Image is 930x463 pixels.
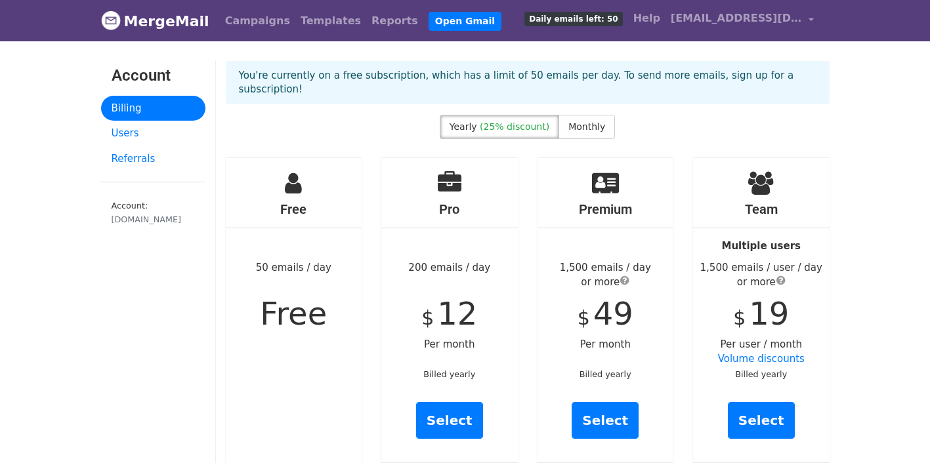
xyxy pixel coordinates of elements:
[718,353,805,365] a: Volume discounts
[101,10,121,30] img: MergeMail logo
[538,260,674,290] div: 1,500 emails / day or more
[666,5,819,36] a: [EMAIL_ADDRESS][DOMAIN_NAME]
[112,213,195,226] div: [DOMAIN_NAME]
[101,121,205,146] a: Users
[437,295,477,332] span: 12
[381,201,518,217] h4: Pro
[628,5,666,31] a: Help
[429,12,501,31] a: Open Gmail
[749,295,789,332] span: 19
[733,306,746,329] span: $
[538,158,674,462] div: Per month
[101,96,205,121] a: Billing
[381,158,518,462] div: 200 emails / day Per month
[519,5,627,31] a: Daily emails left: 50
[480,121,549,132] span: (25% discount)
[693,158,830,462] div: Per user / month
[112,66,195,85] h3: Account
[423,369,475,379] small: Billed yearly
[450,121,477,132] span: Yearly
[220,8,295,34] a: Campaigns
[101,7,209,35] a: MergeMail
[260,295,327,332] span: Free
[101,146,205,172] a: Referrals
[538,201,674,217] h4: Premium
[416,402,483,439] a: Select
[580,369,631,379] small: Billed yearly
[421,306,434,329] span: $
[722,240,801,252] strong: Multiple users
[671,10,802,26] span: [EMAIL_ADDRESS][DOMAIN_NAME]
[735,369,787,379] small: Billed yearly
[578,306,590,329] span: $
[568,121,605,132] span: Monthly
[593,295,633,332] span: 49
[524,12,622,26] span: Daily emails left: 50
[728,402,795,439] a: Select
[693,260,830,290] div: 1,500 emails / user / day or more
[693,201,830,217] h4: Team
[112,201,195,226] small: Account:
[366,8,423,34] a: Reports
[226,201,362,217] h4: Free
[572,402,639,439] a: Select
[295,8,366,34] a: Templates
[239,69,816,96] p: You're currently on a free subscription, which has a limit of 50 emails per day. To send more ema...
